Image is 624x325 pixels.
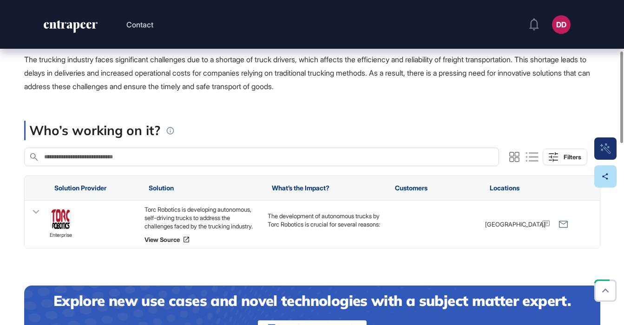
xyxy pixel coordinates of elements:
[267,212,381,228] p: The development of autonomous trucks by Torc Robotics is crucial for several reasons:
[490,184,519,192] span: Locations
[276,237,295,244] strong: Safety
[144,205,258,230] div: Torc Robotics is developing autonomous, self-driving trucks to address the challenges faced by th...
[149,184,174,192] span: Solution
[43,20,99,36] a: entrapeer-logo
[53,291,571,311] h4: Explore new use cases and novel technologies with a subject matter expert.
[50,232,72,240] span: enterprise
[29,121,160,140] p: Who’s working on it?
[543,149,587,165] button: Filters
[395,184,427,192] span: Customers
[485,220,545,228] span: [GEOGRAPHIC_DATA]
[51,210,71,229] img: image
[276,236,381,262] li: : Autonomous trucks can reduce the risk of accidents caused by human error, thereby saving lives.
[272,184,329,192] span: What’s the Impact?
[144,236,258,243] a: View Source
[24,55,590,91] span: The trucking industry faces significant challenges due to a shortage of truck drivers, which affe...
[54,184,106,192] span: Solution Provider
[564,153,581,161] div: Filters
[552,15,571,34] button: DD
[126,19,153,31] button: Contact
